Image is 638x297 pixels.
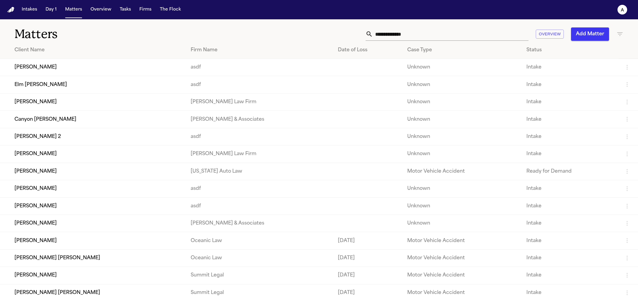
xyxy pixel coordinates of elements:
[157,4,183,15] button: The Flock
[402,232,522,249] td: Motor Vehicle Accident
[402,197,522,215] td: Unknown
[522,128,619,145] td: Intake
[14,27,194,42] h1: Matters
[333,232,402,249] td: [DATE]
[186,111,333,128] td: [PERSON_NAME] & Associates
[522,197,619,215] td: Intake
[19,4,40,15] button: Intakes
[137,4,154,15] button: Firms
[333,249,402,267] td: [DATE]
[402,145,522,163] td: Unknown
[522,267,619,284] td: Intake
[117,4,133,15] button: Tasks
[186,267,333,284] td: Summit Legal
[402,76,522,93] td: Unknown
[407,46,517,54] div: Case Type
[43,4,59,15] button: Day 1
[191,46,328,54] div: Firm Name
[186,93,333,110] td: [PERSON_NAME] Law Firm
[402,128,522,145] td: Unknown
[186,215,333,232] td: [PERSON_NAME] & Associates
[402,93,522,110] td: Unknown
[186,232,333,249] td: Oceanic Law
[63,4,84,15] button: Matters
[402,180,522,197] td: Unknown
[338,46,398,54] div: Date of Loss
[186,59,333,76] td: asdf
[522,163,619,180] td: Ready for Demand
[333,267,402,284] td: [DATE]
[186,249,333,267] td: Oceanic Law
[536,30,564,39] button: Overview
[522,76,619,93] td: Intake
[522,232,619,249] td: Intake
[402,249,522,267] td: Motor Vehicle Accident
[186,145,333,163] td: [PERSON_NAME] Law Firm
[402,163,522,180] td: Motor Vehicle Accident
[522,215,619,232] td: Intake
[402,59,522,76] td: Unknown
[7,7,14,13] img: Finch Logo
[522,59,619,76] td: Intake
[522,93,619,110] td: Intake
[7,7,14,13] a: Home
[522,111,619,128] td: Intake
[186,197,333,215] td: asdf
[88,4,114,15] button: Overview
[186,163,333,180] td: [US_STATE] Auto Law
[621,8,624,12] text: a
[402,111,522,128] td: Unknown
[186,76,333,93] td: asdf
[522,145,619,163] td: Intake
[522,180,619,197] td: Intake
[402,267,522,284] td: Motor Vehicle Accident
[571,27,609,41] button: Add Matter
[14,46,181,54] div: Client Name
[526,46,614,54] div: Status
[402,215,522,232] td: Unknown
[186,128,333,145] td: asdf
[186,180,333,197] td: asdf
[522,249,619,267] td: Intake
